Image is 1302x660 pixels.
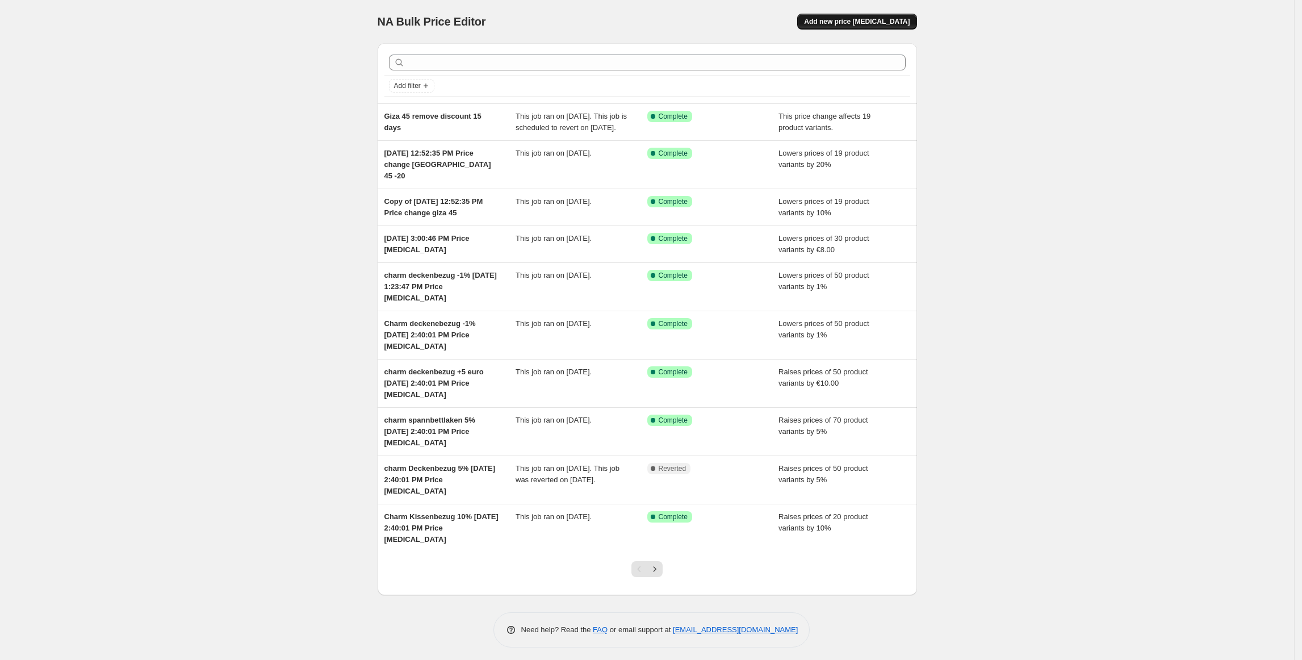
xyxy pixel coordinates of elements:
[659,234,688,243] span: Complete
[384,271,497,302] span: charm deckenbezug -1% [DATE] 1:23:47 PM Price [MEDICAL_DATA]
[384,464,496,495] span: charm Deckenbezug 5% [DATE] 2:40:01 PM Price [MEDICAL_DATA]
[659,149,688,158] span: Complete
[778,149,869,169] span: Lowers prices of 19 product variants by 20%
[659,112,688,121] span: Complete
[378,15,486,28] span: NA Bulk Price Editor
[778,319,869,339] span: Lowers prices of 50 product variants by 1%
[778,367,868,387] span: Raises prices of 50 product variants by €10.00
[659,271,688,280] span: Complete
[384,416,475,447] span: charm spannbettlaken 5% [DATE] 2:40:01 PM Price [MEDICAL_DATA]
[647,561,663,577] button: Next
[384,367,484,399] span: charm deckenbezug +5 euro [DATE] 2:40:01 PM Price [MEDICAL_DATA]
[384,319,476,350] span: Charm deckenebezug -1% [DATE] 2:40:01 PM Price [MEDICAL_DATA]
[384,512,499,544] span: Charm Kissenbezug 10% [DATE] 2:40:01 PM Price [MEDICAL_DATA]
[516,464,619,484] span: This job ran on [DATE]. This job was reverted on [DATE].
[384,149,491,180] span: [DATE] 12:52:35 PM Price change [GEOGRAPHIC_DATA] 45 -20
[516,234,592,243] span: This job ran on [DATE].
[516,197,592,206] span: This job ran on [DATE].
[778,197,869,217] span: Lowers prices of 19 product variants by 10%
[389,79,434,93] button: Add filter
[659,197,688,206] span: Complete
[384,234,470,254] span: [DATE] 3:00:46 PM Price [MEDICAL_DATA]
[659,319,688,328] span: Complete
[516,512,592,521] span: This job ran on [DATE].
[778,416,868,436] span: Raises prices of 70 product variants by 5%
[516,416,592,424] span: This job ran on [DATE].
[394,81,421,90] span: Add filter
[516,367,592,376] span: This job ran on [DATE].
[516,149,592,157] span: This job ran on [DATE].
[631,561,663,577] nav: Pagination
[516,319,592,328] span: This job ran on [DATE].
[384,197,483,217] span: Copy of [DATE] 12:52:35 PM Price change giza 45
[659,512,688,521] span: Complete
[778,271,869,291] span: Lowers prices of 50 product variants by 1%
[516,271,592,279] span: This job ran on [DATE].
[384,112,482,132] span: Giza 45 remove discount 15 days
[593,625,608,634] a: FAQ
[778,112,870,132] span: This price change affects 19 product variants.
[797,14,916,30] button: Add new price [MEDICAL_DATA]
[659,416,688,425] span: Complete
[778,464,868,484] span: Raises prices of 50 product variants by 5%
[516,112,627,132] span: This job ran on [DATE]. This job is scheduled to revert on [DATE].
[659,464,686,473] span: Reverted
[804,17,910,26] span: Add new price [MEDICAL_DATA]
[778,512,868,532] span: Raises prices of 20 product variants by 10%
[778,234,869,254] span: Lowers prices of 30 product variants by €8.00
[521,625,593,634] span: Need help? Read the
[673,625,798,634] a: [EMAIL_ADDRESS][DOMAIN_NAME]
[608,625,673,634] span: or email support at
[659,367,688,377] span: Complete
